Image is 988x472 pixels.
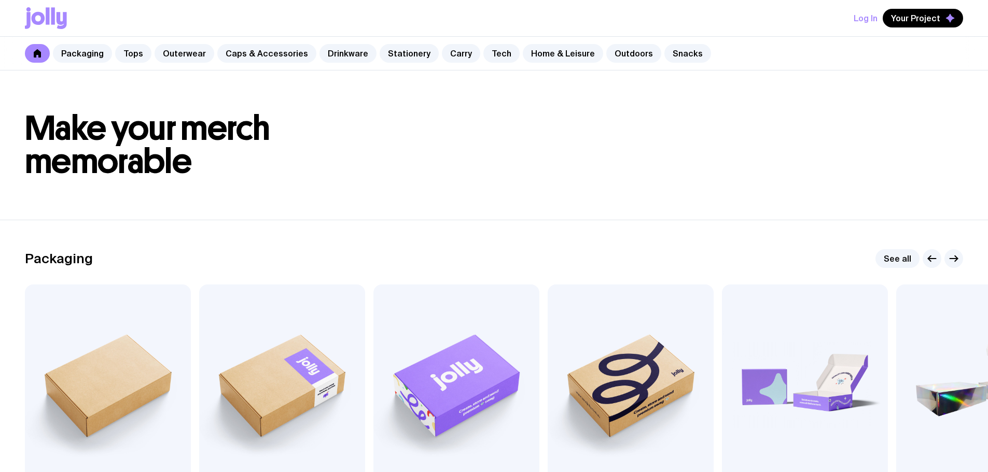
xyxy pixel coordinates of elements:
button: Your Project [883,9,963,27]
a: Carry [442,44,480,63]
a: Drinkware [319,44,377,63]
a: Snacks [664,44,711,63]
span: Your Project [891,13,940,23]
h2: Packaging [25,251,93,266]
a: Packaging [53,44,112,63]
a: Tech [483,44,520,63]
a: Caps & Accessories [217,44,316,63]
a: Outdoors [606,44,661,63]
a: Stationery [380,44,439,63]
a: Home & Leisure [523,44,603,63]
a: See all [875,249,920,268]
button: Log In [854,9,878,27]
a: Outerwear [155,44,214,63]
span: Make your merch memorable [25,108,270,182]
a: Tops [115,44,151,63]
